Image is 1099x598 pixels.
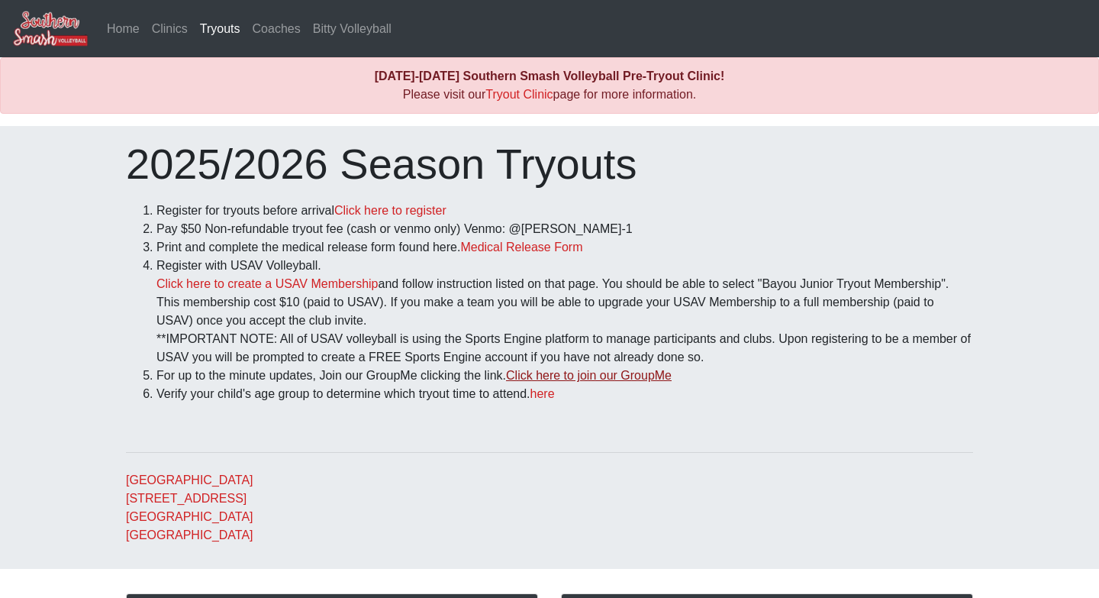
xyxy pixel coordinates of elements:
[506,369,672,382] a: Click here to join our GroupMe
[156,238,973,257] li: Print and complete the medical release form found here.
[12,10,89,47] img: Southern Smash Volleyball
[156,202,973,220] li: Register for tryouts before arrival
[101,14,146,44] a: Home
[375,69,725,82] b: [DATE]-[DATE] Southern Smash Volleyball Pre-Tryout Clinic!
[156,220,973,238] li: Pay $50 Non-refundable tryout fee (cash or venmo only) Venmo: @[PERSON_NAME]-1
[126,138,973,189] h1: 2025/2026 Season Tryouts
[146,14,194,44] a: Clinics
[126,474,253,541] a: [GEOGRAPHIC_DATA][STREET_ADDRESS][GEOGRAPHIC_DATA][GEOGRAPHIC_DATA]
[156,367,973,385] li: For up to the minute updates, Join our GroupMe clicking the link.
[485,88,553,101] a: Tryout Clinic
[460,241,582,254] a: Medical Release Form
[156,257,973,367] li: Register with USAV Volleyball. and follow instruction listed on that page. You should be able to ...
[194,14,247,44] a: Tryouts
[156,277,378,290] a: Click here to create a USAV Membership
[307,14,398,44] a: Bitty Volleyball
[530,387,555,400] a: here
[334,204,446,217] a: Click here to register
[247,14,307,44] a: Coaches
[156,385,973,403] li: Verify your child's age group to determine which tryout time to attend.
